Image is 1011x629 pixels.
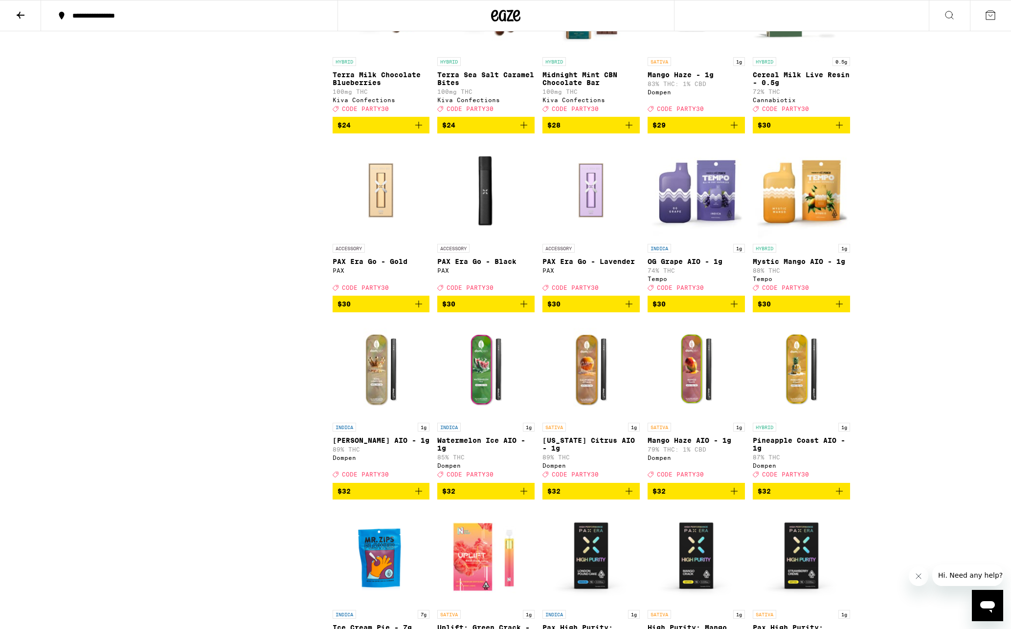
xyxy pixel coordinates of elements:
span: CODE PARTY30 [762,472,809,478]
p: 88% THC [753,267,850,274]
p: 1g [628,423,640,432]
span: $30 [758,300,771,308]
p: PAX Era Go - Lavender [542,258,640,265]
a: Open page for PAX Era Go - Gold from PAX [333,141,430,296]
p: 72% THC [753,88,850,95]
button: Add to bag [648,296,745,312]
button: Add to bag [333,483,430,499]
p: Terra Milk Chocolate Blueberries [333,71,430,87]
p: 1g [733,57,745,66]
span: $32 [758,487,771,495]
img: Dompen - Pineapple Coast AIO - 1g [753,320,850,418]
img: PAX - PAX Era Go - Gold [333,141,430,239]
p: 1g [418,423,429,432]
button: Add to bag [542,117,640,133]
img: New Norm - Uplift: Green Crack - 1g [437,507,535,605]
a: Open page for King Louis XIII AIO - 1g from Dompen [333,320,430,482]
a: Open page for PAX Era Go - Lavender from PAX [542,141,640,296]
img: PAX - Pax High Purity: Strawberry Creme - 1g [753,507,850,605]
p: 1g [733,244,745,253]
p: 79% THC: 1% CBD [648,446,745,453]
p: 1g [838,610,850,619]
img: Dompen - Mango Haze AIO - 1g [648,320,745,418]
div: Tempo [753,276,850,282]
span: CODE PARTY30 [552,472,599,478]
button: Add to bag [753,117,850,133]
div: Dompen [542,462,640,469]
div: Kiva Confections [437,97,535,103]
a: Open page for Watermelon Ice AIO - 1g from Dompen [437,320,535,482]
iframe: Close message [909,566,928,586]
button: Add to bag [333,296,430,312]
p: ACCESSORY [333,244,365,253]
p: [US_STATE] Citrus AIO - 1g [542,436,640,452]
div: Dompen [333,455,430,461]
img: PAX - Pax High Purity: London Pound Cake - 1g [542,507,640,605]
p: HYBRID [753,423,776,432]
div: Dompen [753,462,850,469]
button: Add to bag [753,296,850,312]
a: Open page for Mystic Mango AIO - 1g from Tempo [753,141,850,296]
div: Kiva Confections [333,97,430,103]
p: INDICA [333,610,356,619]
span: CODE PARTY30 [657,472,704,478]
p: SATIVA [753,610,776,619]
p: 1g [838,244,850,253]
div: Cannabiotix [753,97,850,103]
span: CODE PARTY30 [342,284,389,291]
span: $30 [758,121,771,129]
div: Dompen [437,462,535,469]
p: Mango Haze - 1g [648,71,745,79]
img: PAX - PAX Era Go - Black [437,141,535,239]
span: CODE PARTY30 [552,284,599,291]
iframe: Message from company [932,564,1003,586]
div: PAX [437,267,535,274]
span: $30 [652,300,666,308]
p: PAX Era Go - Gold [333,258,430,265]
p: 89% THC [542,454,640,460]
img: Mr. Zips - Ice Cream Pie - 7g [333,507,430,605]
p: Cereal Milk Live Resin - 0.5g [753,71,850,87]
p: 100mg THC [333,88,430,95]
iframe: Button to launch messaging window [972,590,1003,621]
span: CODE PARTY30 [762,106,809,112]
p: Mango Haze AIO - 1g [648,436,745,444]
span: $30 [547,300,561,308]
div: Tempo [648,276,745,282]
p: ACCESSORY [542,244,575,253]
button: Add to bag [542,483,640,499]
button: Add to bag [437,117,535,133]
p: OG Grape AIO - 1g [648,258,745,265]
p: Mystic Mango AIO - 1g [753,258,850,265]
p: SATIVA [542,423,566,432]
p: 1g [628,610,640,619]
span: $32 [547,487,561,495]
p: HYBRID [437,57,461,66]
span: $32 [652,487,666,495]
span: $32 [442,487,455,495]
img: Dompen - Watermelon Ice AIO - 1g [437,320,535,418]
span: CODE PARTY30 [342,106,389,112]
p: 100mg THC [542,88,640,95]
button: Add to bag [437,483,535,499]
img: Dompen - King Louis XIII AIO - 1g [333,320,430,418]
span: CODE PARTY30 [342,472,389,478]
span: CODE PARTY30 [762,284,809,291]
span: $24 [337,121,351,129]
span: CODE PARTY30 [552,106,599,112]
a: Open page for Pineapple Coast AIO - 1g from Dompen [753,320,850,482]
p: 74% THC [648,267,745,274]
p: 83% THC: 1% CBD [648,81,745,87]
img: Tempo - Mystic Mango AIO - 1g [753,141,850,239]
p: HYBRID [542,57,566,66]
span: $30 [337,300,351,308]
p: 0.5g [832,57,850,66]
span: CODE PARTY30 [447,284,494,291]
p: HYBRID [333,57,356,66]
p: 1g [733,423,745,432]
div: Dompen [648,89,745,95]
span: $28 [547,121,561,129]
p: SATIVA [648,57,671,66]
a: Open page for California Citrus AIO - 1g from Dompen [542,320,640,482]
